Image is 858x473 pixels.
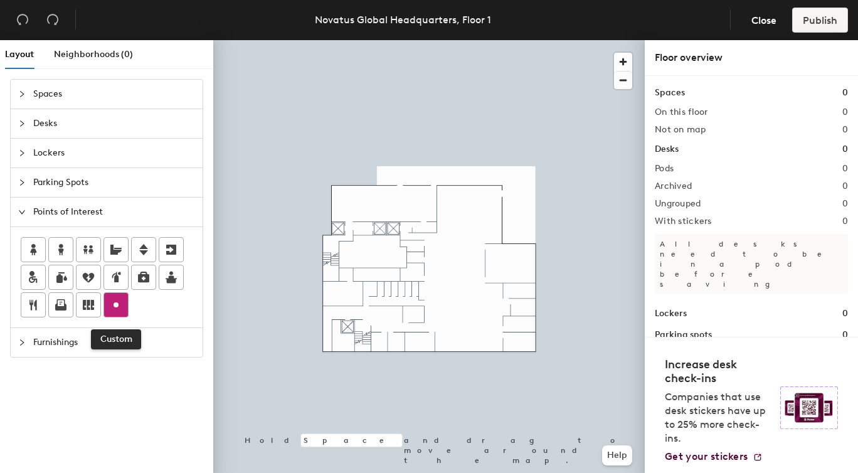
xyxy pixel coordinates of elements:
[842,328,848,342] h1: 0
[655,328,712,342] h1: Parking spots
[655,164,674,174] h2: Pods
[842,142,848,156] h1: 0
[18,179,26,186] span: collapsed
[842,107,848,117] h2: 0
[103,292,129,317] button: Custom
[842,307,848,321] h1: 0
[5,49,34,60] span: Layout
[18,339,26,346] span: collapsed
[665,390,773,445] p: Companies that use desk stickers have up to 25% more check-ins.
[33,109,195,138] span: Desks
[10,8,35,33] button: Undo (⌘ + Z)
[33,198,195,226] span: Points of Interest
[842,199,848,209] h2: 0
[842,181,848,191] h2: 0
[665,450,748,462] span: Get your stickers
[18,90,26,98] span: collapsed
[33,168,195,197] span: Parking Spots
[751,14,776,26] span: Close
[665,450,763,463] a: Get your stickers
[842,86,848,100] h1: 0
[33,139,195,167] span: Lockers
[655,199,701,209] h2: Ungrouped
[842,164,848,174] h2: 0
[655,50,848,65] div: Floor overview
[602,445,632,465] button: Help
[792,8,848,33] button: Publish
[655,234,848,294] p: All desks need to be in a pod before saving
[842,125,848,135] h2: 0
[40,8,65,33] button: Redo (⌘ + ⇧ + Z)
[655,307,687,321] h1: Lockers
[18,208,26,216] span: expanded
[655,125,706,135] h2: Not on map
[18,149,26,157] span: collapsed
[33,80,195,109] span: Spaces
[655,86,685,100] h1: Spaces
[315,12,491,28] div: Novatus Global Headquarters, Floor 1
[18,120,26,127] span: collapsed
[655,181,692,191] h2: Archived
[655,142,679,156] h1: Desks
[780,386,838,429] img: Sticker logo
[54,49,133,60] span: Neighborhoods (0)
[655,107,708,117] h2: On this floor
[665,358,773,385] h4: Increase desk check-ins
[741,8,787,33] button: Close
[655,216,712,226] h2: With stickers
[842,216,848,226] h2: 0
[33,328,195,357] span: Furnishings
